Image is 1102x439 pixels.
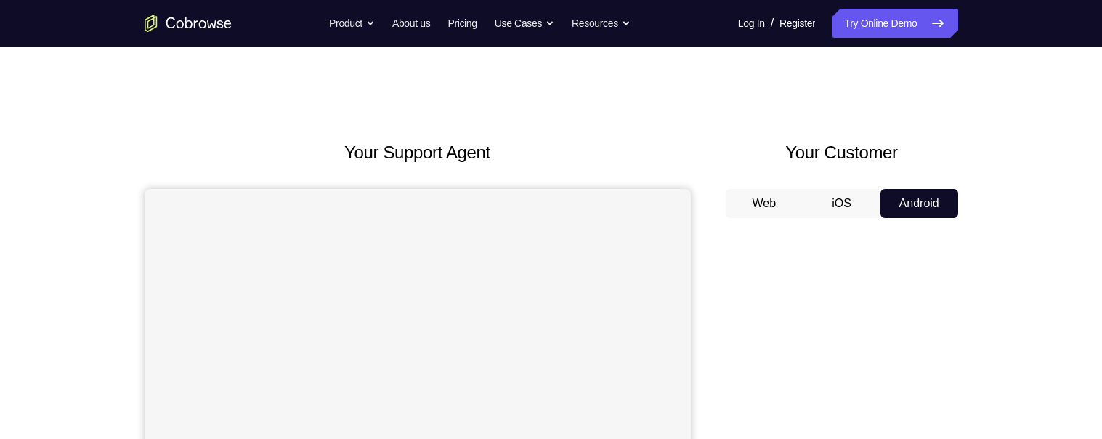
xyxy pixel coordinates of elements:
button: Resources [572,9,631,38]
button: Product [329,9,375,38]
button: Use Cases [495,9,554,38]
a: Register [779,9,815,38]
span: / [771,15,774,32]
a: Try Online Demo [832,9,957,38]
button: iOS [803,189,880,218]
a: Go to the home page [145,15,232,32]
button: Android [880,189,958,218]
h2: Your Customer [726,140,958,166]
a: Log In [738,9,765,38]
a: About us [392,9,430,38]
button: Web [726,189,803,218]
h2: Your Support Agent [145,140,691,166]
a: Pricing [447,9,477,38]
